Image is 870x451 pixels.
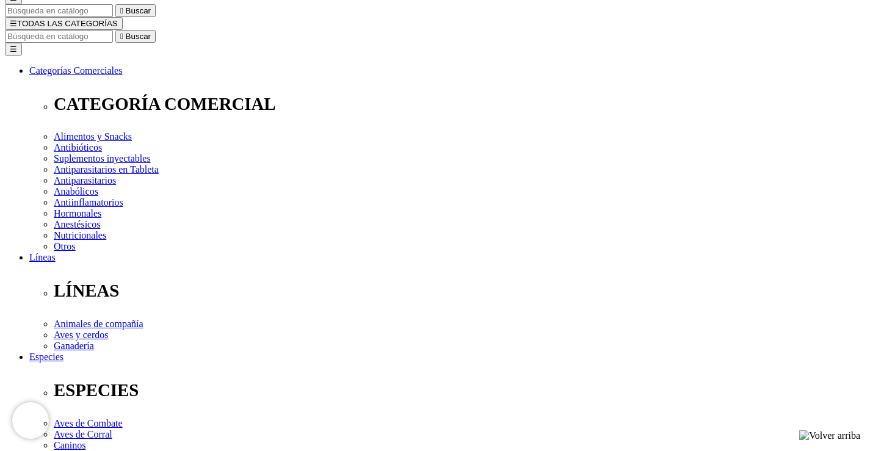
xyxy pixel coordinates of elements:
a: Antiinflamatorios [54,197,123,207]
a: Anabólicos [54,186,98,197]
button: ☰ [5,43,22,56]
p: CATEGORÍA COMERCIAL [54,94,865,114]
p: LÍNEAS [54,281,865,301]
span: ☰ [10,19,17,28]
i:  [120,32,123,41]
span: Buscar [126,6,151,15]
img: Volver arriba [799,430,860,441]
a: Especies [29,352,63,362]
a: Alimentos y Snacks [54,131,132,142]
span: Buscar [126,32,151,41]
button:  Buscar [115,30,156,43]
input: Buscar [5,30,113,43]
a: Antiparasitarios [54,175,116,186]
a: Antiparasitarios en Tableta [54,164,159,175]
a: Otros [54,241,76,251]
a: Suplementos inyectables [54,153,151,164]
p: ESPECIES [54,380,865,400]
a: Antibióticos [54,142,102,153]
i:  [120,6,123,15]
a: Ganadería [54,341,94,351]
a: Caninos [54,440,85,450]
a: Líneas [29,252,56,262]
a: Categorías Comerciales [29,65,122,76]
a: Animales de compañía [54,319,143,329]
iframe: Brevo live chat [12,402,49,439]
a: Hormonales [54,208,101,218]
a: Aves y cerdos [54,330,108,340]
a: Aves de Combate [54,418,123,428]
input: Buscar [5,4,113,17]
a: Anestésicos [54,219,100,229]
button:  Buscar [115,4,156,17]
a: Nutricionales [54,230,106,240]
a: Aves de Corral [54,429,112,439]
button: ☰TODAS LAS CATEGORÍAS [5,17,123,30]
